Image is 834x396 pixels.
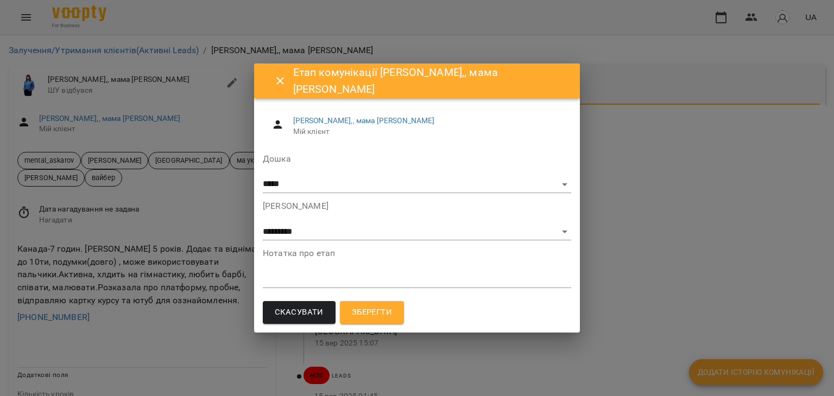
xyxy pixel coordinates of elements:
label: Нотатка про етап [263,249,571,258]
span: Зберегти [352,305,392,320]
label: [PERSON_NAME] [263,202,571,210]
span: Мій клієнт [293,126,563,137]
button: Close [267,68,293,94]
button: Скасувати [263,301,336,324]
span: Скасувати [275,305,324,320]
label: Дошка [263,155,571,163]
h6: Етап комунікації [PERSON_NAME],, мама [PERSON_NAME] [293,64,567,98]
button: Зберегти [340,301,404,324]
a: [PERSON_NAME],, мама [PERSON_NAME] [293,116,435,125]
